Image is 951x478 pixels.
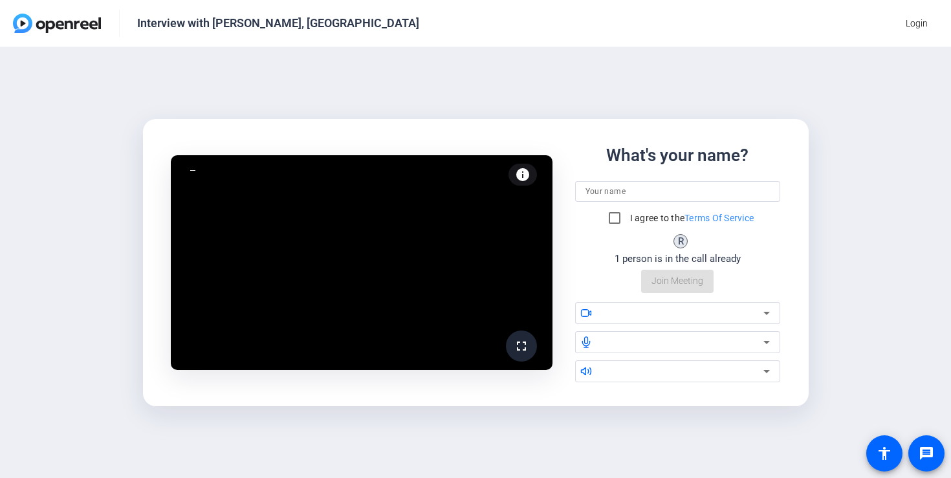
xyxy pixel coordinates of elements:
div: R [673,234,688,248]
div: What's your name? [606,143,749,168]
mat-icon: accessibility [877,446,892,461]
label: I agree to the [628,212,754,224]
mat-icon: fullscreen [514,338,529,354]
button: Login [895,12,938,35]
a: Terms Of Service [684,213,754,223]
div: 1 person is in the call already [615,252,741,266]
input: Your name [585,184,770,199]
div: Interview with [PERSON_NAME], [GEOGRAPHIC_DATA] [137,16,419,31]
img: OpenReel logo [13,14,101,33]
mat-icon: info [515,167,530,182]
span: Login [906,17,928,30]
mat-icon: message [919,446,934,461]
